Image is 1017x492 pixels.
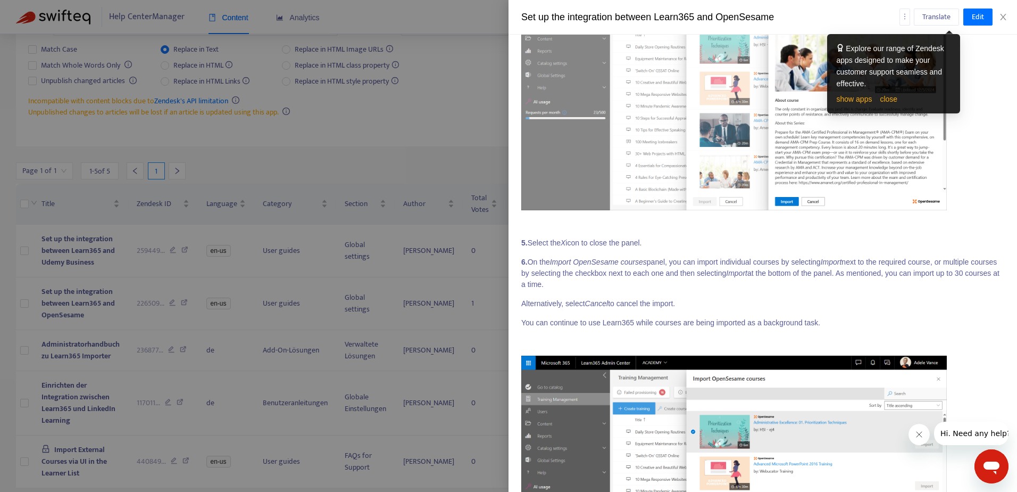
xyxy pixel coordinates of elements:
[837,43,951,89] div: Explore our range of Zendesk apps designed to make your customer support seamless and effective.
[972,11,984,23] span: Edit
[521,237,1004,249] p: Select the icon to close the panel.
[521,257,1004,290] p: On the panel, you can import individual courses by selecting next to the required course, or mult...
[561,239,565,247] em: X
[521,298,1004,309] p: Alternatively, select to cancel the import.
[521,317,1004,329] p: You can continue to use Learn365 while courses are being imported as a background task.
[974,449,1008,483] iframe: Button to launch messaging window
[963,9,993,26] button: Edit
[821,258,842,266] em: Import
[521,258,528,266] strong: 6.
[914,9,959,26] button: Translate
[521,10,899,24] div: Set up the integration between Learn365 and OpenSesame
[901,13,908,20] span: more
[6,7,77,16] span: Hi. Need any help?
[837,95,872,103] a: show apps
[996,12,1011,22] button: Close
[550,258,647,266] em: Import OpenSesame courses
[908,424,930,445] iframe: Close message
[899,9,910,26] button: more
[521,239,528,247] strong: 5.
[726,269,747,277] em: Import
[934,422,1008,445] iframe: Message from company
[880,95,897,103] a: close
[922,11,951,23] span: Translate
[585,299,608,308] em: Cancel
[999,13,1007,21] span: close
